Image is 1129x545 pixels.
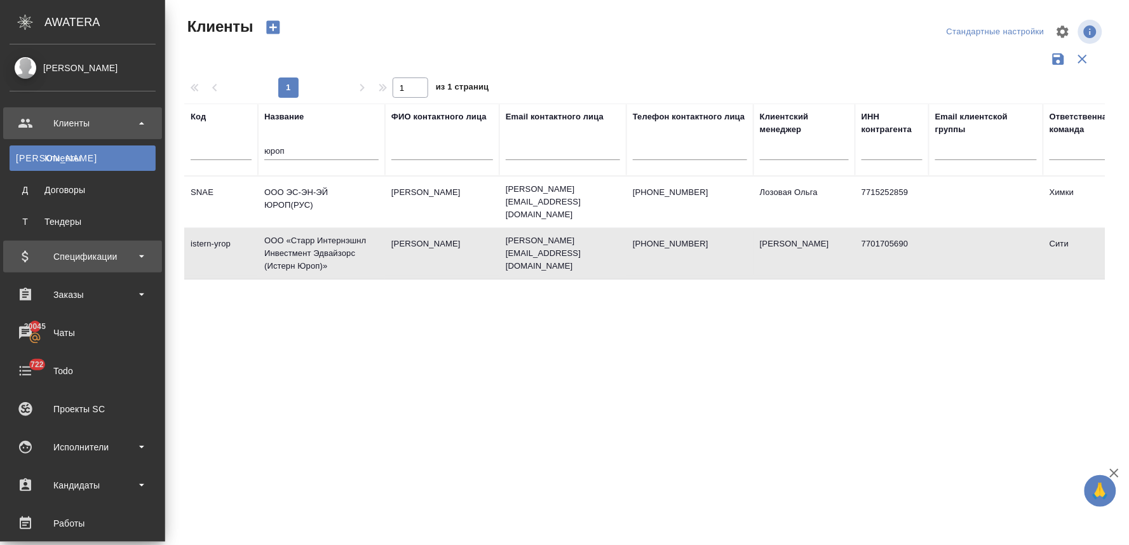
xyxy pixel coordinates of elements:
[10,114,156,133] div: Клиенты
[3,393,162,425] a: Проекты SC
[10,323,156,342] div: Чаты
[633,111,745,123] div: Телефон контактного лица
[1085,475,1116,507] button: 🙏
[1090,478,1111,504] span: 🙏
[17,320,53,333] span: 20045
[754,180,855,224] td: Лозовая Ольга
[391,111,487,123] div: ФИО контактного лица
[184,17,253,37] span: Клиенты
[943,22,1048,42] div: split button
[1071,47,1095,71] button: Сбросить фильтры
[258,17,288,38] button: Создать
[3,508,162,539] a: Работы
[16,215,149,228] div: Тендеры
[10,400,156,419] div: Проекты SC
[10,514,156,533] div: Работы
[3,317,162,349] a: 20045Чаты
[23,358,51,371] span: 722
[10,285,156,304] div: Заказы
[10,145,156,171] a: [PERSON_NAME]Клиенты
[44,10,165,35] div: AWATERA
[1078,20,1105,44] span: Посмотреть информацию
[935,111,1037,136] div: Email клиентской группы
[10,361,156,380] div: Todo
[855,180,929,224] td: 7715252859
[385,180,499,224] td: [PERSON_NAME]
[184,180,258,224] td: SNAE
[258,180,385,224] td: ООО ЭС-ЭН-ЭЙ ЮРОП(РУС)
[10,438,156,457] div: Исполнители
[16,152,149,165] div: Клиенты
[506,183,620,221] p: [PERSON_NAME][EMAIL_ADDRESS][DOMAIN_NAME]
[184,231,258,276] td: istern-yrop
[264,111,304,123] div: Название
[633,238,747,250] p: [PHONE_NUMBER]
[10,476,156,495] div: Кандидаты
[506,111,604,123] div: Email контактного лица
[258,228,385,279] td: ООО «Старр Интернэшнл Инвестмент Эдвайзорс (Истерн Юроп)»
[754,231,855,276] td: [PERSON_NAME]
[10,177,156,203] a: ДДоговоры
[506,234,620,272] p: [PERSON_NAME][EMAIL_ADDRESS][DOMAIN_NAME]
[1046,47,1071,71] button: Сохранить фильтры
[10,247,156,266] div: Спецификации
[10,61,156,75] div: [PERSON_NAME]
[3,355,162,387] a: 722Todo
[633,186,747,199] p: [PHONE_NUMBER]
[16,184,149,196] div: Договоры
[855,231,929,276] td: 7701705690
[10,209,156,234] a: ТТендеры
[436,79,489,98] span: из 1 страниц
[385,231,499,276] td: [PERSON_NAME]
[760,111,849,136] div: Клиентский менеджер
[191,111,206,123] div: Код
[862,111,923,136] div: ИНН контрагента
[1048,17,1078,47] span: Настроить таблицу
